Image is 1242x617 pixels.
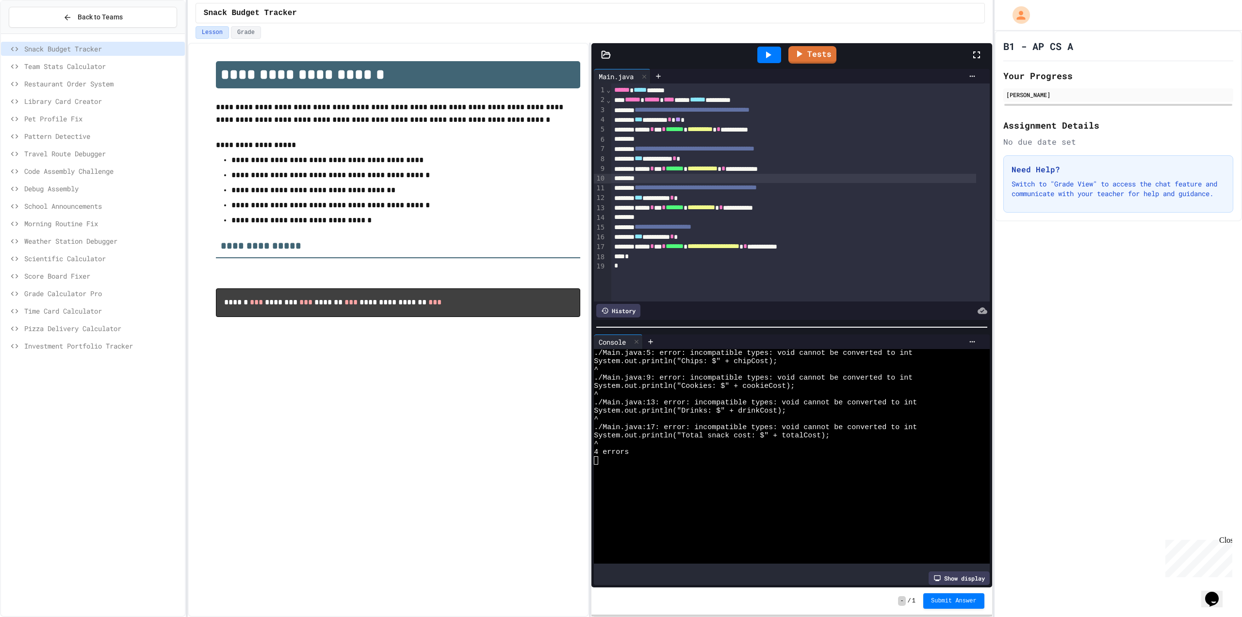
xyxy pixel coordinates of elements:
div: Main.java [594,71,638,82]
div: 5 [594,125,606,134]
span: Investment Portfolio Tracker [24,341,181,351]
div: 4 [594,115,606,125]
h3: Need Help? [1012,164,1225,175]
span: Snack Budget Tracker [204,7,297,19]
h1: B1 - AP CS A [1003,39,1073,53]
div: 14 [594,213,606,223]
button: Back to Teams [9,7,177,28]
span: Library Card Creator [24,96,181,106]
span: Pizza Delivery Calculator [24,323,181,334]
span: ^ [594,440,598,448]
span: System.out.println("Chips: $" + chipCost); [594,357,777,366]
div: 13 [594,203,606,213]
div: Show display [929,571,990,585]
div: 19 [594,262,606,271]
span: Fold line [606,86,611,94]
h2: Your Progress [1003,69,1233,83]
div: 11 [594,183,606,193]
span: Team Stats Calculator [24,61,181,71]
div: 6 [594,135,606,145]
span: ./Main.java:13: error: incompatible types: void cannot be converted to int [594,399,917,407]
div: Main.java [594,69,651,83]
span: ^ [594,366,598,374]
button: Lesson [196,26,229,39]
span: Pet Profile Fix [24,114,181,124]
h2: Assignment Details [1003,118,1233,132]
span: Weather Station Debugger [24,236,181,246]
div: Console [594,334,643,349]
span: Travel Route Debugger [24,149,181,159]
button: Submit Answer [923,593,984,609]
a: Tests [788,46,836,64]
iframe: chat widget [1201,578,1232,607]
span: Pattern Detective [24,131,181,141]
span: ./Main.java:17: error: incompatible types: void cannot be converted to int [594,423,917,432]
span: Morning Routine Fix [24,218,181,229]
span: Scientific Calculator [24,253,181,264]
div: 18 [594,252,606,262]
div: 12 [594,193,606,203]
span: Score Board Fixer [24,271,181,281]
span: Grade Calculator Pro [24,288,181,299]
div: 8 [594,154,606,164]
span: Code Assembly Challenge [24,166,181,176]
span: ./Main.java:5: error: incompatible types: void cannot be converted to int [594,349,913,357]
iframe: chat widget [1161,536,1232,577]
span: System.out.println("Drinks: $" + drinkCost); [594,407,786,415]
div: 15 [594,223,606,233]
div: My Account [1002,4,1032,26]
span: / [908,597,911,605]
span: ./Main.java:9: error: incompatible types: void cannot be converted to int [594,374,913,382]
span: Debug Assembly [24,183,181,194]
div: 3 [594,105,606,115]
div: 9 [594,164,606,174]
div: 16 [594,233,606,242]
span: ^ [594,415,598,423]
span: System.out.println("Total snack cost: $" + totalCost); [594,432,830,440]
div: Chat with us now!Close [4,4,67,62]
div: 10 [594,174,606,183]
div: No due date set [1003,136,1233,148]
span: Snack Budget Tracker [24,44,181,54]
div: 17 [594,242,606,252]
span: ^ [594,390,598,399]
div: History [596,304,640,317]
span: - [898,596,905,606]
span: Time Card Calculator [24,306,181,316]
p: Switch to "Grade View" to access the chat feature and communicate with your teacher for help and ... [1012,179,1225,199]
div: Console [594,337,631,347]
span: Submit Answer [931,597,977,605]
div: [PERSON_NAME] [1006,90,1230,99]
span: Back to Teams [78,12,123,22]
span: System.out.println("Cookies: $" + cookieCost); [594,382,795,390]
span: 4 errors [594,448,629,456]
span: Fold line [606,96,611,104]
div: 1 [594,85,606,95]
div: 7 [594,144,606,154]
button: Grade [231,26,261,39]
span: Restaurant Order System [24,79,181,89]
div: 2 [594,95,606,105]
span: 1 [912,597,915,605]
span: School Announcements [24,201,181,211]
